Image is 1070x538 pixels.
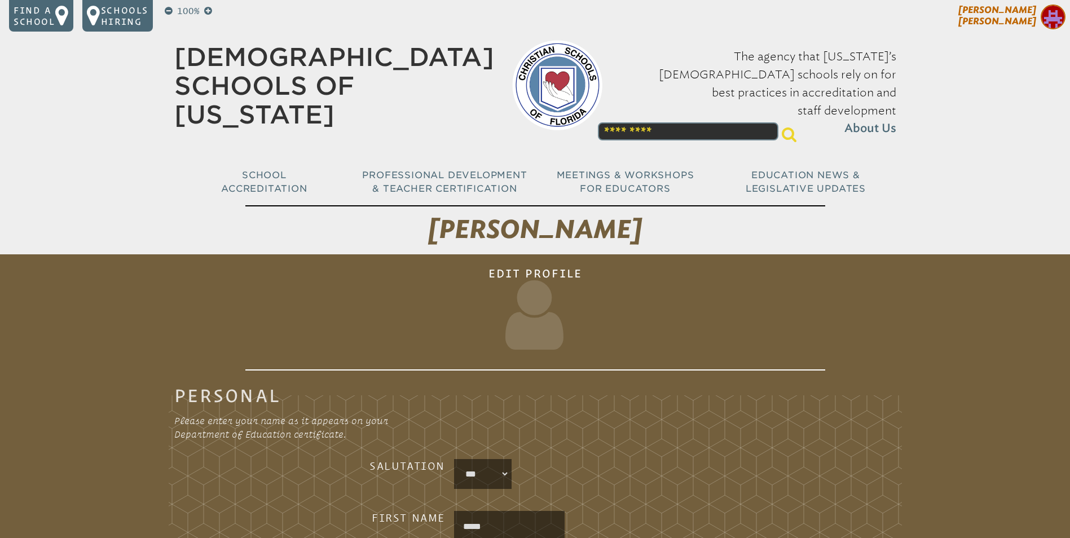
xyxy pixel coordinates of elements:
img: csf-logo-web-colors.png [512,40,602,130]
h3: Salutation [265,459,445,473]
p: Please enter your name as it appears on your Department of Education certificate. [174,414,404,441]
h1: Edit Profile [245,259,825,371]
span: [PERSON_NAME] [PERSON_NAME] [958,5,1036,27]
span: Meetings & Workshops for Educators [557,170,694,194]
legend: Personal [174,389,281,402]
h3: First Name [265,511,445,524]
span: Education News & Legislative Updates [746,170,866,194]
span: Professional Development & Teacher Certification [362,170,527,194]
p: Schools Hiring [101,5,148,27]
p: Find a school [14,5,55,27]
img: 57ebce32cc7444b93bd3d4889fe65fa0 [1041,5,1065,29]
p: The agency that [US_STATE]’s [DEMOGRAPHIC_DATA] schools rely on for best practices in accreditati... [620,47,896,138]
span: [PERSON_NAME] [428,214,642,245]
span: School Accreditation [221,170,307,194]
select: persons_salutation [456,461,509,487]
a: [DEMOGRAPHIC_DATA] Schools of [US_STATE] [174,42,494,129]
span: About Us [844,120,896,138]
p: 100% [175,5,202,18]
